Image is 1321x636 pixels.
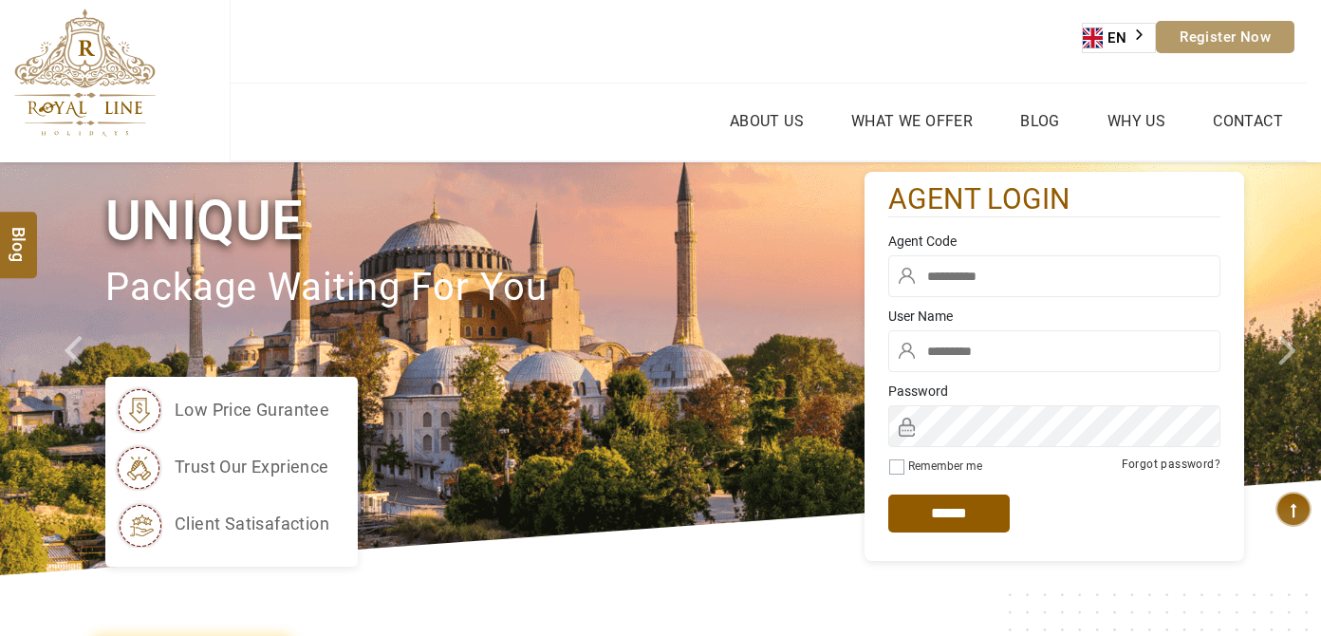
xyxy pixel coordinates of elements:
a: EN [1083,24,1155,52]
span: Blog [7,227,31,243]
li: trust our exprience [115,443,329,491]
a: Check next prev [40,162,106,575]
label: User Name [888,307,1220,326]
li: low price gurantee [115,386,329,434]
a: Check next image [1255,162,1321,575]
a: Why Us [1103,107,1170,135]
a: What we Offer [847,107,977,135]
label: Agent Code [888,232,1220,251]
img: The Royal Line Holidays [14,9,156,137]
a: Contact [1208,107,1288,135]
aside: Language selected: English [1082,23,1156,53]
a: Forgot password? [1122,458,1220,471]
h1: Unique [105,185,865,256]
a: Blog [1015,107,1065,135]
a: Register Now [1156,21,1294,53]
p: package waiting for you [105,256,865,320]
li: client satisafaction [115,500,329,548]
label: Password [888,382,1220,401]
div: Language [1082,23,1156,53]
h2: agent login [888,181,1220,218]
label: Remember me [908,459,982,473]
a: About Us [725,107,809,135]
